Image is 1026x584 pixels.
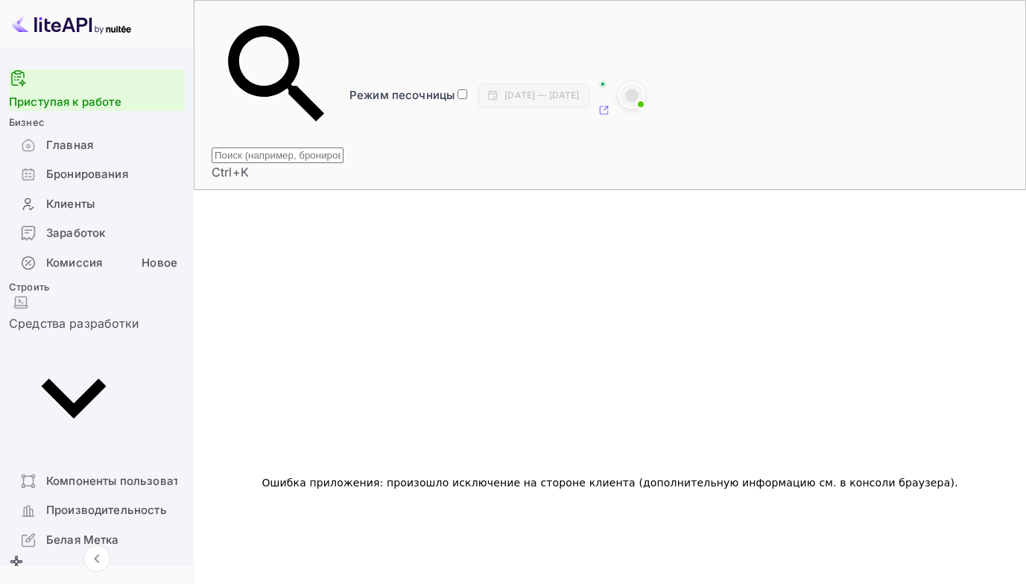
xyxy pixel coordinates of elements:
ya-tr-span: Комиссия [46,255,102,272]
ya-tr-span: Ctrl+K [212,165,249,180]
img: Логотип LiteAPI [12,12,131,36]
div: Клиенты [9,190,185,219]
a: Клиенты [9,190,185,218]
a: Приступая к работе [9,95,121,109]
a: Производительность [9,496,185,524]
ya-tr-span: Ошибка приложения: произошло исключение на стороне клиента (дополнительную информацию см. в консо... [262,477,954,489]
ya-tr-span: Компоненты пользовательского интерфейса [46,473,303,490]
div: Компоненты пользовательского интерфейса [9,467,185,496]
div: Бронирования [9,160,185,189]
div: Средства разработки [9,295,139,466]
input: Поиск (например, бронирование, документация) [212,147,343,163]
a: Бронирования [9,160,185,188]
div: Переключиться в производственный режим [349,86,469,104]
div: Белая Метка [9,526,185,555]
ya-tr-span: Режим песочницы [349,88,455,102]
div: Заработок [9,219,185,248]
div: Производительность [9,496,185,525]
ya-tr-span: Новое [142,256,177,270]
button: Свернуть навигацию [83,545,110,572]
ya-tr-span: Клиенты [46,196,95,213]
div: Главная [9,131,185,160]
a: Белая Метка [9,526,185,553]
ya-tr-span: Бизнес [9,116,44,128]
ya-tr-span: Производительность [46,502,167,519]
ya-tr-span: . [954,477,958,489]
ya-tr-span: Строить [9,281,49,293]
div: Приступая к работе [9,69,185,111]
a: КомиссияНовое [9,249,185,276]
div: КомиссияНовое [9,249,185,278]
ya-tr-span: [DATE] — [DATE] [504,89,579,101]
a: Компоненты пользовательского интерфейса [9,467,185,495]
a: Главная [9,131,185,159]
ya-tr-span: Белая Метка [46,532,119,549]
ya-tr-span: Заработок [46,225,105,242]
ya-tr-span: Главная [46,137,93,154]
ya-tr-span: Средства разработки [9,316,139,331]
a: Заработок [9,219,185,247]
ya-tr-span: Бронирования [46,166,128,183]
